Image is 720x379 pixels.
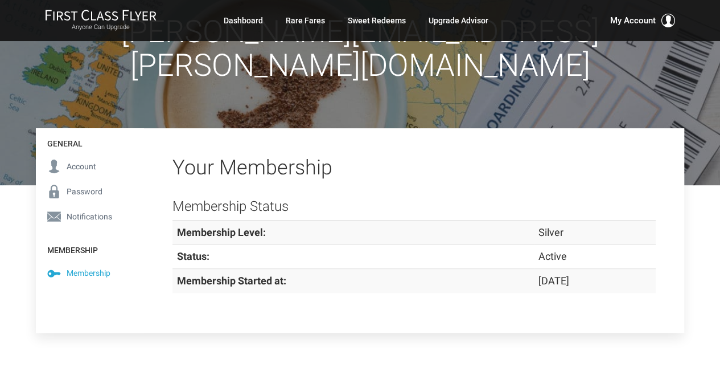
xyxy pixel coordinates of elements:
a: First Class FlyerAnyone Can Upgrade [45,9,157,32]
span: Password [67,185,102,198]
span: Notifications [67,210,112,223]
h3: Membership Status [172,199,656,214]
a: Rare Fares [286,10,325,31]
strong: Status: [177,250,209,262]
h2: Your Membership [172,157,656,180]
h1: [PERSON_NAME][EMAIL_ADDRESS][PERSON_NAME][DOMAIN_NAME] [36,15,684,83]
strong: Membership Started at: [177,275,286,287]
h4: General [36,128,144,154]
span: Membership [67,267,110,279]
span: Account [67,160,96,173]
img: First Class Flyer [45,9,157,21]
a: Upgrade Advisor [429,10,488,31]
a: Membership [36,261,144,286]
a: Notifications [36,204,144,229]
small: Anyone Can Upgrade [45,23,157,31]
td: [DATE] [534,269,656,293]
h4: Membership [36,235,144,260]
a: Account [36,154,144,179]
a: Sweet Redeems [348,10,406,31]
a: Dashboard [224,10,263,31]
td: Silver [534,220,656,244]
span: My Account [610,14,656,27]
strong: Membership Level: [177,226,266,238]
td: Active [534,244,656,269]
button: My Account [610,14,675,27]
a: Password [36,179,144,204]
